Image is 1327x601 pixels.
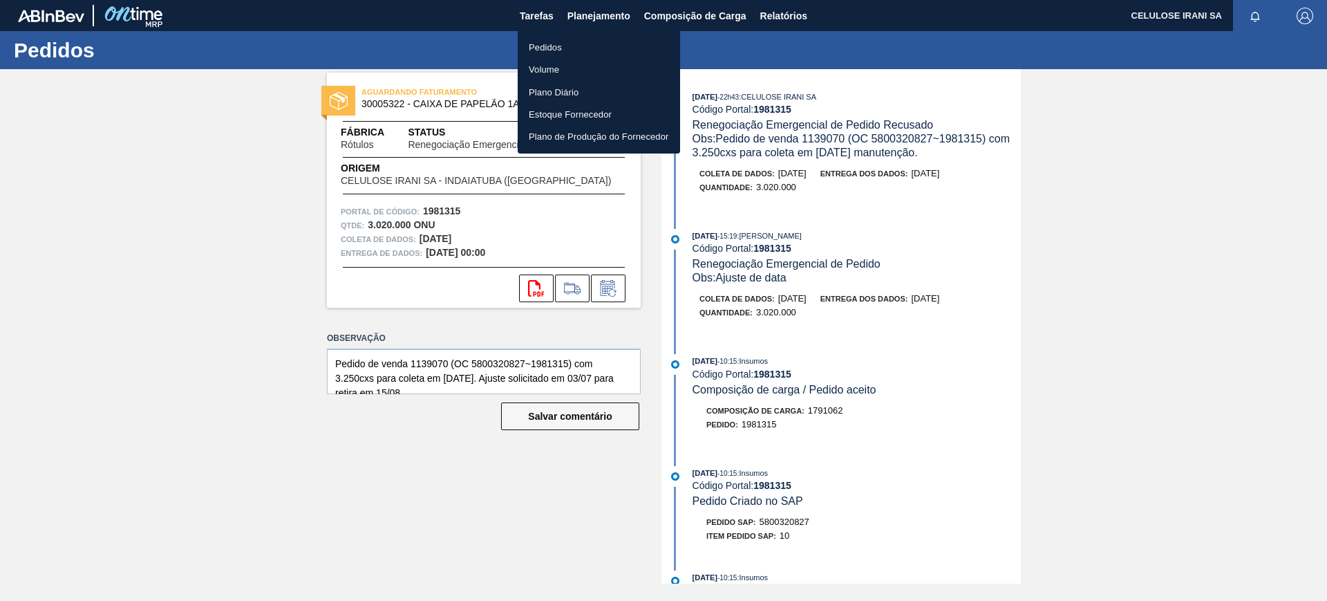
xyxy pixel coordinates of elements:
a: Estoque Fornecedor [518,103,680,125]
a: Plano de Produção do Fornecedor [518,125,680,147]
a: Volume [518,58,680,80]
font: Plano de Produção do Fornecedor [529,131,669,142]
font: Estoque Fornecedor [529,109,612,120]
font: Volume [529,64,559,75]
font: Pedidos [529,42,562,53]
a: Plano Diário [518,81,680,103]
a: Pedidos [518,36,680,58]
font: Plano Diário [529,86,578,97]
